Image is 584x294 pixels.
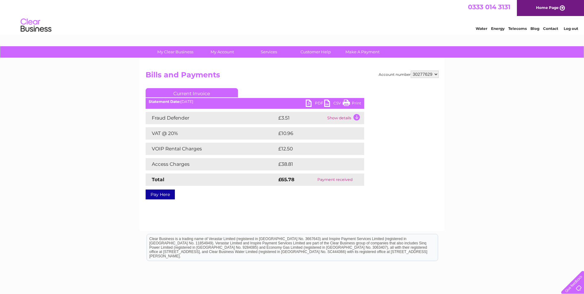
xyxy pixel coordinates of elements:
a: Energy [491,26,505,31]
div: Account number [379,71,439,78]
a: Services [244,46,294,58]
a: 0333 014 3131 [468,3,510,11]
div: Clear Business is a trading name of Verastar Limited (registered in [GEOGRAPHIC_DATA] No. 3667643... [147,3,438,30]
strong: Total [152,177,164,182]
td: £12.50 [277,143,351,155]
a: Pay Here [146,190,175,199]
div: [DATE] [146,100,364,104]
a: My Clear Business [150,46,201,58]
b: Statement Date: [149,99,180,104]
a: My Account [197,46,248,58]
h2: Bills and Payments [146,71,439,82]
td: Fraud Defender [146,112,277,124]
a: Blog [530,26,539,31]
a: PDF [306,100,324,108]
td: £38.81 [277,158,351,170]
td: VAT @ 20% [146,127,277,140]
a: Telecoms [508,26,527,31]
a: Water [476,26,487,31]
td: Show details [326,112,364,124]
a: Contact [543,26,558,31]
td: Access Charges [146,158,277,170]
a: Make A Payment [337,46,388,58]
td: £10.96 [277,127,352,140]
strong: £65.78 [278,177,294,182]
a: Print [343,100,361,108]
td: £3.51 [277,112,326,124]
a: Current Invoice [146,88,238,97]
td: VOIP Rental Charges [146,143,277,155]
a: Log out [564,26,578,31]
a: CSV [324,100,343,108]
a: Customer Help [290,46,341,58]
td: Payment received [306,174,364,186]
img: logo.png [20,16,52,35]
